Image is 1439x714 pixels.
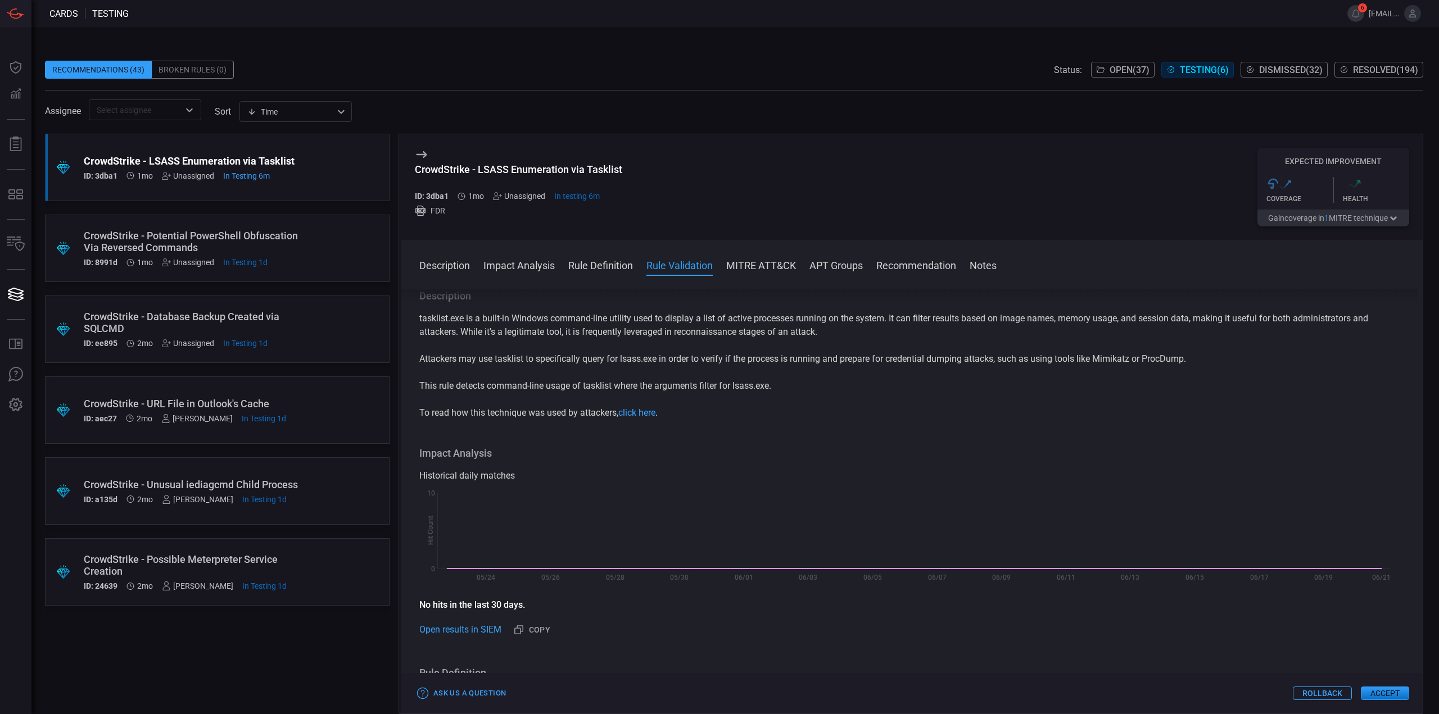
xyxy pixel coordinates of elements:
[2,281,29,308] button: Cards
[92,8,129,19] span: testing
[419,447,1405,460] h3: Impact Analysis
[670,574,689,581] text: 05/30
[1185,574,1204,581] text: 06/15
[1110,65,1150,75] span: Open ( 37 )
[415,205,622,216] div: FDR
[2,131,29,158] button: Reports
[1250,574,1269,581] text: 06/17
[137,339,153,348] span: Jun 15, 2025 1:38 AM
[162,339,214,348] div: Unassigned
[1353,65,1418,75] span: Resolved ( 194 )
[1347,5,1364,22] button: 6
[510,621,555,639] button: Copy
[477,574,495,581] text: 05/24
[541,574,560,581] text: 05/26
[1293,686,1352,700] button: Rollback
[468,192,484,201] span: Jun 28, 2025 11:17 PM
[1257,210,1409,226] button: Gaincoverage in1MITRE technique
[415,685,509,702] button: Ask Us a Question
[1259,65,1323,75] span: Dismissed ( 32 )
[646,258,713,271] button: Rule Validation
[137,414,152,423] span: Jun 15, 2025 1:38 AM
[84,230,308,253] div: CrowdStrike - Potential PowerShell Obfuscation Via Reversed Commands
[928,574,947,581] text: 06/07
[1091,62,1155,78] button: Open(37)
[162,171,214,180] div: Unassigned
[1314,574,1333,581] text: 06/19
[152,61,234,79] div: Broken Rules (0)
[483,258,555,271] button: Impact Analysis
[618,407,655,418] a: click here
[419,406,1405,420] p: To read how this technique was used by attackers, .
[427,516,435,545] text: Hit Count
[242,581,287,590] span: Aug 12, 2025 9:13 AM
[606,574,625,581] text: 05/28
[419,312,1405,339] p: tasklist.exe is a built-in Windows command-line utility used to display a list of active processe...
[2,392,29,419] button: Preferences
[49,8,78,19] span: Cards
[876,258,956,271] button: Recommendation
[137,171,153,180] span: Jun 28, 2025 11:17 PM
[419,599,525,610] strong: No hits in the last 30 days.
[970,258,997,271] button: Notes
[2,54,29,81] button: Dashboard
[992,574,1011,581] text: 06/09
[809,258,863,271] button: APT Groups
[431,565,435,573] text: 0
[1358,3,1367,12] span: 6
[2,361,29,388] button: Ask Us A Question
[137,258,153,267] span: Jun 28, 2025 11:17 PM
[493,192,545,201] div: Unassigned
[799,574,817,581] text: 06/03
[1054,65,1082,75] span: Status:
[84,311,308,334] div: CrowdStrike - Database Backup Created via SQLCMD
[1161,62,1234,78] button: Testing(6)
[223,339,268,348] span: Aug 12, 2025 11:25 AM
[735,574,753,581] text: 06/01
[726,258,796,271] button: MITRE ATT&CK
[1241,62,1328,78] button: Dismissed(32)
[84,495,117,504] h5: ID: a135d
[863,574,882,581] text: 06/05
[415,163,622,175] div: CrowdStrike - LSASS Enumeration via Tasklist
[84,553,308,577] div: CrowdStrike - Possible Meterpreter Service Creation
[1257,157,1409,166] h5: Expected Improvement
[162,581,233,590] div: [PERSON_NAME]
[84,171,117,180] h5: ID: 3dba1
[137,495,153,504] span: Jun 15, 2025 1:38 AM
[419,623,501,636] a: Open results in SIEM
[182,102,197,118] button: Open
[242,495,287,504] span: Aug 12, 2025 9:44 AM
[162,258,214,267] div: Unassigned
[419,469,1405,483] div: Historical daily matches
[84,155,308,167] div: CrowdStrike - LSASS Enumeration via Tasklist
[92,103,179,117] input: Select assignee
[161,414,233,423] div: [PERSON_NAME]
[2,331,29,358] button: Rule Catalog
[242,414,286,423] span: Aug 12, 2025 10:20 AM
[1369,9,1400,18] span: [EMAIL_ADDRESS][DOMAIN_NAME]
[419,258,470,271] button: Description
[1334,62,1423,78] button: Resolved(194)
[223,258,268,267] span: Aug 12, 2025 12:51 PM
[162,495,233,504] div: [PERSON_NAME]
[45,61,152,79] div: Recommendations (43)
[2,81,29,108] button: Detections
[1361,686,1409,700] button: Accept
[419,666,1405,680] h3: Rule Definition
[1180,65,1229,75] span: Testing ( 6 )
[1324,213,1329,222] span: 1
[215,106,231,117] label: sort
[1372,574,1391,581] text: 06/21
[1057,574,1075,581] text: 06/11
[2,231,29,258] button: Inventory
[84,414,117,423] h5: ID: aec27
[137,581,153,590] span: Jun 01, 2025 2:06 AM
[419,352,1405,366] p: Attackers may use tasklist to specifically query for lsass.exe in order to verify if the process ...
[84,581,117,590] h5: ID: 24639
[554,192,600,201] span: Aug 13, 2025 12:39 PM
[84,398,308,410] div: CrowdStrike - URL File in Outlook's Cache
[84,339,117,348] h5: ID: ee895
[419,379,1405,393] p: This rule detects command-line usage of tasklist where the arguments filter for lsass.exe.
[247,106,334,117] div: Time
